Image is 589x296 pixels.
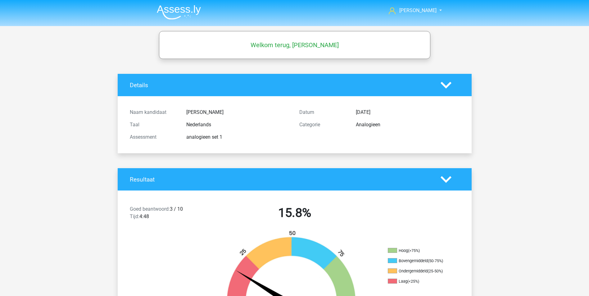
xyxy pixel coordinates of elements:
h5: Welkom terug, [PERSON_NAME] [162,41,427,49]
div: 3 / 10 4:48 [125,205,210,223]
div: analogieen set 1 [182,133,295,141]
h2: 15.8% [215,205,375,220]
div: (<25%) [407,279,419,284]
div: Taal [125,121,182,128]
div: (25-50%) [428,269,443,273]
div: (50-75%) [428,258,443,263]
div: Assessment [125,133,182,141]
a: [PERSON_NAME] [386,7,437,14]
span: [PERSON_NAME] [399,7,437,13]
h4: Resultaat [130,176,431,183]
li: Bovengemiddeld [388,258,450,264]
div: Nederlands [182,121,295,128]
div: [PERSON_NAME] [182,109,295,116]
li: Laag [388,279,450,284]
div: (>75%) [408,248,420,253]
h4: Details [130,82,431,89]
div: Naam kandidaat [125,109,182,116]
div: Datum [295,109,351,116]
li: Ondergemiddeld [388,268,450,274]
img: Assessly [157,5,201,20]
span: Goed beantwoord: [130,206,170,212]
div: [DATE] [351,109,464,116]
li: Hoog [388,248,450,253]
div: Analogieen [351,121,464,128]
div: Categorie [295,121,351,128]
span: Tijd: [130,213,139,219]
